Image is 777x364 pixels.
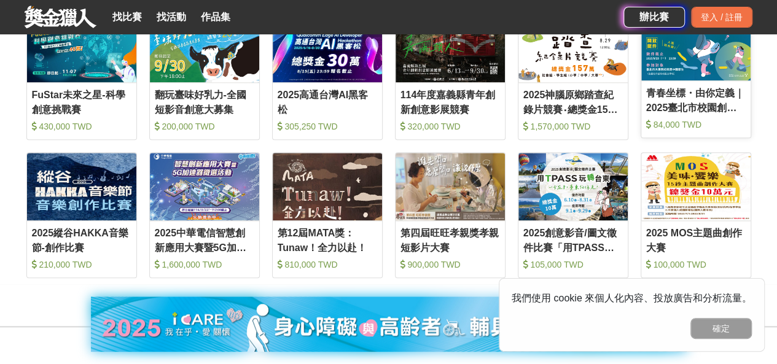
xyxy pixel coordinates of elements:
div: 320,000 TWD [400,120,500,133]
a: Cover Image114年度嘉義縣青年創新創意影展競賽 320,000 TWD [395,14,506,140]
a: 找活動 [152,9,191,26]
span: 我們使用 cookie 來個人化內容、投放廣告和分析流量。 [512,293,752,303]
div: FuStar未來之星-科學創意挑戰賽 [32,88,131,115]
div: 810,000 TWD [278,258,377,271]
img: Cover Image [396,153,505,220]
a: Cover Image2025高通台灣AI黑客松 305,250 TWD [272,14,383,140]
img: Cover Image [396,15,505,82]
a: Cover Image第四屆旺旺孝親獎孝親短影片大賽 900,000 TWD [395,152,506,278]
div: 1,600,000 TWD [155,258,254,271]
button: 確定 [690,318,752,339]
div: 2025 MOS主題曲創作大賽 [646,226,746,254]
div: 900,000 TWD [400,258,500,271]
div: 2025創意影音/圖文徵件比賽「用TPASS玩轉台東」 [523,226,623,254]
div: 2025縱谷HAKKA音樂節-創作比賽 [32,226,131,254]
a: 找比賽 [107,9,147,26]
div: 2025高通台灣AI黑客松 [278,88,377,115]
div: 200,000 TWD [155,120,254,133]
img: Cover Image [641,13,751,80]
a: 作品集 [196,9,235,26]
div: 1,570,000 TWD [523,120,623,133]
div: 100,000 TWD [646,258,746,271]
a: 辦比賽 [623,7,685,28]
div: 2025神腦原鄉踏查紀錄片競賽‧總獎金157萬、新增大專學生組 首獎10萬元 [523,88,623,115]
a: Cover Image2025縱谷HAKKA音樂節-創作比賽 210,000 TWD [26,152,137,278]
img: Cover Image [641,153,751,220]
a: Cover ImageFuStar未來之星-科學創意挑戰賽 430,000 TWD [26,14,137,140]
img: Cover Image [518,153,628,220]
a: Cover Image2025神腦原鄉踏查紀錄片競賽‧總獎金157萬、新增大專學生組 首獎10萬元 1,570,000 TWD [518,14,628,140]
img: Cover Image [150,153,259,220]
img: 82ada7f3-464c-43f2-bb4a-5bc5a90ad784.jpg [91,296,687,352]
div: 2025中華電信智慧創新應用大賽暨5G加速器徵選活動 [155,226,254,254]
a: Cover Image翻玩臺味好乳力-全國短影音創意大募集 200,000 TWD [149,14,260,140]
div: 105,000 TWD [523,258,623,271]
div: 第四屆旺旺孝親獎孝親短影片大賽 [400,226,500,254]
img: Cover Image [27,15,136,82]
img: Cover Image [273,15,382,82]
img: Cover Image [273,153,382,220]
div: 翻玩臺味好乳力-全國短影音創意大募集 [155,88,254,115]
img: Cover Image [27,153,136,220]
div: 登入 / 註冊 [691,7,752,28]
div: 114年度嘉義縣青年創新創意影展競賽 [400,88,500,115]
div: 84,000 TWD [646,118,746,131]
a: Cover Image2025創意影音/圖文徵件比賽「用TPASS玩轉台東」 105,000 TWD [518,152,628,278]
a: Cover Image2025 MOS主題曲創作大賽 100,000 TWD [641,152,751,278]
img: Cover Image [518,15,628,82]
div: 第12屆MATA獎：Tunaw！全力以赴！ [278,226,377,254]
div: 青春坐標・由你定義｜2025臺北市校園創意舞蹈影片競賽 [646,86,746,114]
a: Cover Image 收藏青春坐標・由你定義｜2025臺北市校園創意舞蹈影片競賽 84,000 TWD [641,12,751,138]
a: Cover Image2025中華電信智慧創新應用大賽暨5G加速器徵選活動 1,600,000 TWD [149,152,260,278]
a: Cover Image第12屆MATA獎：Tunaw！全力以赴！ 810,000 TWD [272,152,383,278]
div: 210,000 TWD [32,258,131,271]
div: 430,000 TWD [32,120,131,133]
div: 305,250 TWD [278,120,377,133]
img: Cover Image [150,15,259,82]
